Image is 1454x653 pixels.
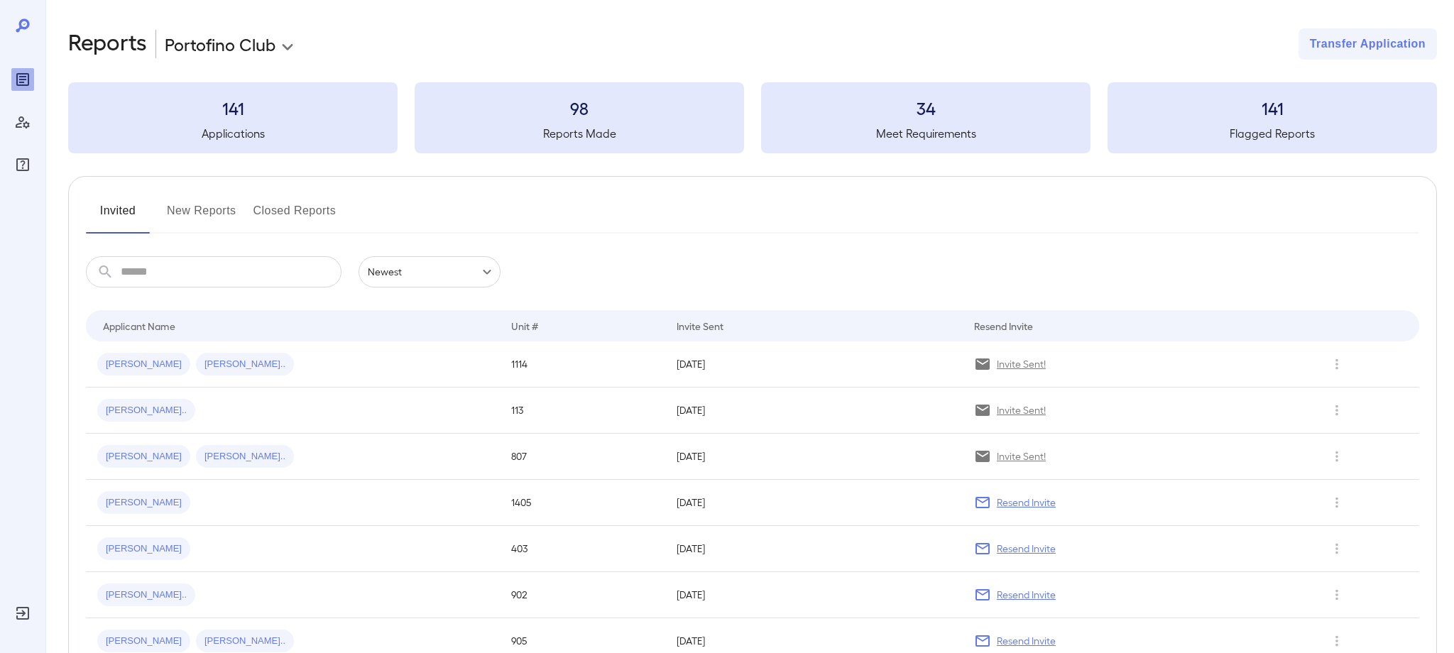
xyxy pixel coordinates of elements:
span: [PERSON_NAME] [97,635,190,648]
td: [DATE] [665,480,963,526]
td: 113 [500,388,665,434]
h5: Meet Requirements [761,125,1090,142]
p: Invite Sent! [997,403,1046,417]
span: [PERSON_NAME].. [97,588,195,602]
button: Closed Reports [253,199,337,234]
p: Resend Invite [997,542,1056,556]
h3: 34 [761,97,1090,119]
span: [PERSON_NAME].. [196,635,294,648]
button: Transfer Application [1299,28,1437,60]
span: [PERSON_NAME] [97,496,190,510]
h3: 98 [415,97,744,119]
button: New Reports [167,199,236,234]
div: Log Out [11,602,34,625]
div: Applicant Name [103,317,175,334]
td: [DATE] [665,341,963,388]
span: [PERSON_NAME] [97,542,190,556]
div: Newest [359,256,501,287]
td: [DATE] [665,388,963,434]
p: Resend Invite [997,588,1056,602]
p: Resend Invite [997,634,1056,648]
span: [PERSON_NAME].. [196,450,294,463]
td: 403 [500,526,665,572]
div: Invite Sent [677,317,723,334]
span: [PERSON_NAME] [97,450,190,463]
button: Row Actions [1325,491,1348,514]
button: Row Actions [1325,353,1348,375]
div: Manage Users [11,111,34,133]
td: [DATE] [665,526,963,572]
div: FAQ [11,153,34,176]
td: 1405 [500,480,665,526]
h5: Reports Made [415,125,744,142]
td: 807 [500,434,665,480]
td: [DATE] [665,434,963,480]
h5: Applications [68,125,398,142]
p: Invite Sent! [997,357,1046,371]
button: Row Actions [1325,630,1348,652]
div: Resend Invite [974,317,1033,334]
span: [PERSON_NAME] [97,358,190,371]
h3: 141 [68,97,398,119]
button: Invited [86,199,150,234]
h3: 141 [1108,97,1437,119]
button: Row Actions [1325,583,1348,606]
button: Row Actions [1325,399,1348,422]
div: Reports [11,68,34,91]
summary: 141Applications98Reports Made34Meet Requirements141Flagged Reports [68,82,1437,153]
p: Resend Invite [997,495,1056,510]
td: [DATE] [665,572,963,618]
p: Portofino Club [165,33,275,55]
h2: Reports [68,28,147,60]
button: Row Actions [1325,537,1348,560]
td: 1114 [500,341,665,388]
span: [PERSON_NAME].. [97,404,195,417]
h5: Flagged Reports [1108,125,1437,142]
p: Invite Sent! [997,449,1046,463]
div: Unit # [511,317,538,334]
button: Row Actions [1325,445,1348,468]
td: 902 [500,572,665,618]
span: [PERSON_NAME].. [196,358,294,371]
